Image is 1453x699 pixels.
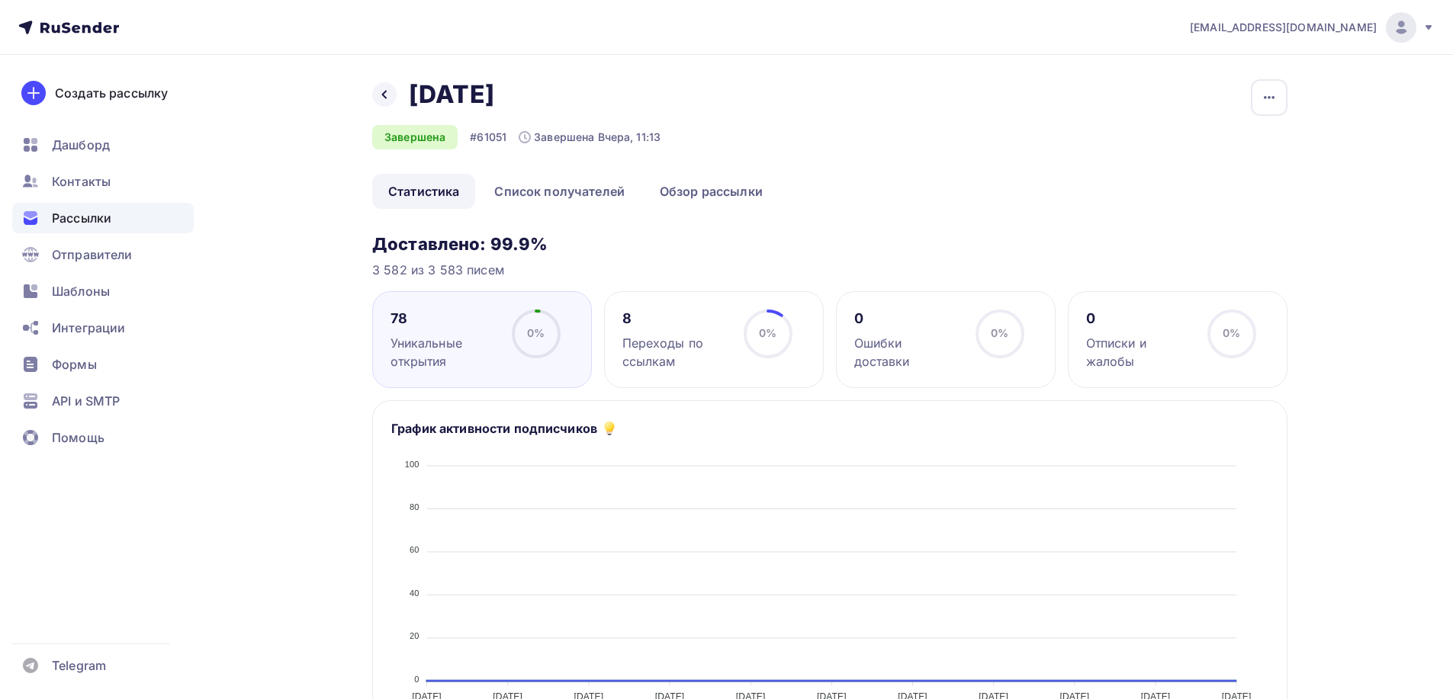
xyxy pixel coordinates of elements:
div: 78 [391,309,498,328]
span: Помощь [52,428,104,447]
span: Контакты [52,172,111,191]
span: [EMAIL_ADDRESS][DOMAIN_NAME] [1190,20,1377,35]
span: Рассылки [52,209,111,227]
a: Обзор рассылки [644,174,779,209]
a: Статистика [372,174,475,209]
tspan: 0 [414,675,419,684]
a: Отправители [12,239,194,270]
span: Интеграции [52,319,125,337]
div: #61051 [470,130,506,145]
a: Шаблоны [12,276,194,306]
h5: График активности подписчиков [391,419,597,438]
a: [EMAIL_ADDRESS][DOMAIN_NAME] [1190,12,1435,43]
span: 0% [1223,326,1240,339]
a: Контакты [12,166,194,197]
div: Завершена [372,125,458,149]
tspan: 60 [410,545,420,554]
tspan: 40 [410,588,420,598]
tspan: 100 [405,460,420,469]
div: 8 [622,309,730,328]
a: Рассылки [12,203,194,233]
a: Список получателей [478,174,641,209]
span: API и SMTP [52,392,120,410]
span: Отправители [52,245,133,264]
div: 3 582 из 3 583 писем [372,261,1287,279]
div: 0 [1086,309,1194,328]
div: Переходы по ссылкам [622,334,730,370]
div: Завершена Вчера, 11:13 [519,130,661,145]
h2: [DATE] [409,79,494,110]
div: Ошибки доставки [854,334,962,370]
span: Telegram [52,656,106,675]
a: Формы [12,349,194,380]
tspan: 20 [410,631,420,640]
span: 0% [759,326,776,339]
div: Создать рассылку [55,84,168,102]
span: 0% [527,326,545,339]
h3: Доставлено: 99.9% [372,233,1287,255]
div: Уникальные открытия [391,334,498,370]
div: 0 [854,309,962,328]
span: 0% [991,326,1008,339]
span: Дашборд [52,136,110,154]
span: Шаблоны [52,282,110,300]
a: Дашборд [12,130,194,160]
span: Формы [52,355,97,374]
tspan: 80 [410,502,420,511]
div: Отписки и жалобы [1086,334,1194,370]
